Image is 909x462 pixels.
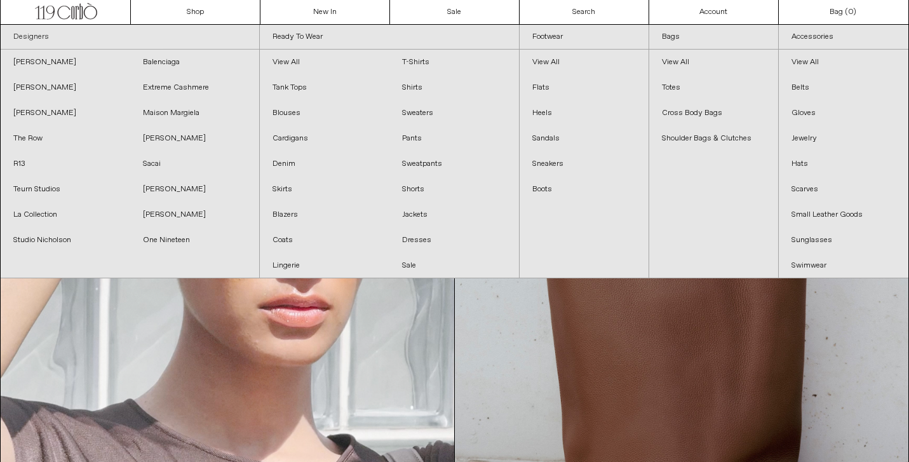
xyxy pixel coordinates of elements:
a: Belts [779,75,908,100]
a: View All [649,50,778,75]
a: Bags [649,25,778,50]
a: Sunglasses [779,228,908,253]
a: [PERSON_NAME] [130,177,260,202]
a: View All [779,50,908,75]
a: R13 [1,151,130,177]
a: The Row [1,126,130,151]
a: Accessories [779,25,908,50]
a: Sacai [130,151,260,177]
a: Shorts [389,177,519,202]
a: Blazers [260,202,389,228]
span: 0 [848,7,853,17]
a: Dresses [389,228,519,253]
a: Sweaters [389,100,519,126]
a: Sandals [520,126,649,151]
a: [PERSON_NAME] [1,100,130,126]
a: Boots [520,177,649,202]
a: Sneakers [520,151,649,177]
a: Pants [389,126,519,151]
a: Swimwear [779,253,908,278]
a: Denim [260,151,389,177]
a: Scarves [779,177,908,202]
a: Maison Margiela [130,100,260,126]
a: Designers [1,25,259,50]
a: Shoulder Bags & Clutches [649,126,778,151]
a: Heels [520,100,649,126]
a: View All [520,50,649,75]
a: La Collection [1,202,130,228]
a: Small Leather Goods [779,202,908,228]
a: Cross Body Bags [649,100,778,126]
a: Footwear [520,25,649,50]
a: Flats [520,75,649,100]
a: Balenciaga [130,50,260,75]
a: Jackets [389,202,519,228]
a: Studio Nicholson [1,228,130,253]
a: Hats [779,151,908,177]
a: T-Shirts [389,50,519,75]
a: [PERSON_NAME] [130,126,260,151]
a: Coats [260,228,389,253]
a: Cardigans [260,126,389,151]
a: Shirts [389,75,519,100]
a: [PERSON_NAME] [1,75,130,100]
a: Blouses [260,100,389,126]
a: Sweatpants [389,151,519,177]
a: Totes [649,75,778,100]
a: Tank Tops [260,75,389,100]
a: Extreme Cashmere [130,75,260,100]
a: Lingerie [260,253,389,278]
a: Gloves [779,100,908,126]
a: One Nineteen [130,228,260,253]
span: ) [848,6,856,18]
a: Sale [389,253,519,278]
a: Ready To Wear [260,25,518,50]
a: View All [260,50,389,75]
a: [PERSON_NAME] [130,202,260,228]
a: Skirts [260,177,389,202]
a: [PERSON_NAME] [1,50,130,75]
a: Teurn Studios [1,177,130,202]
a: Jewelry [779,126,908,151]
